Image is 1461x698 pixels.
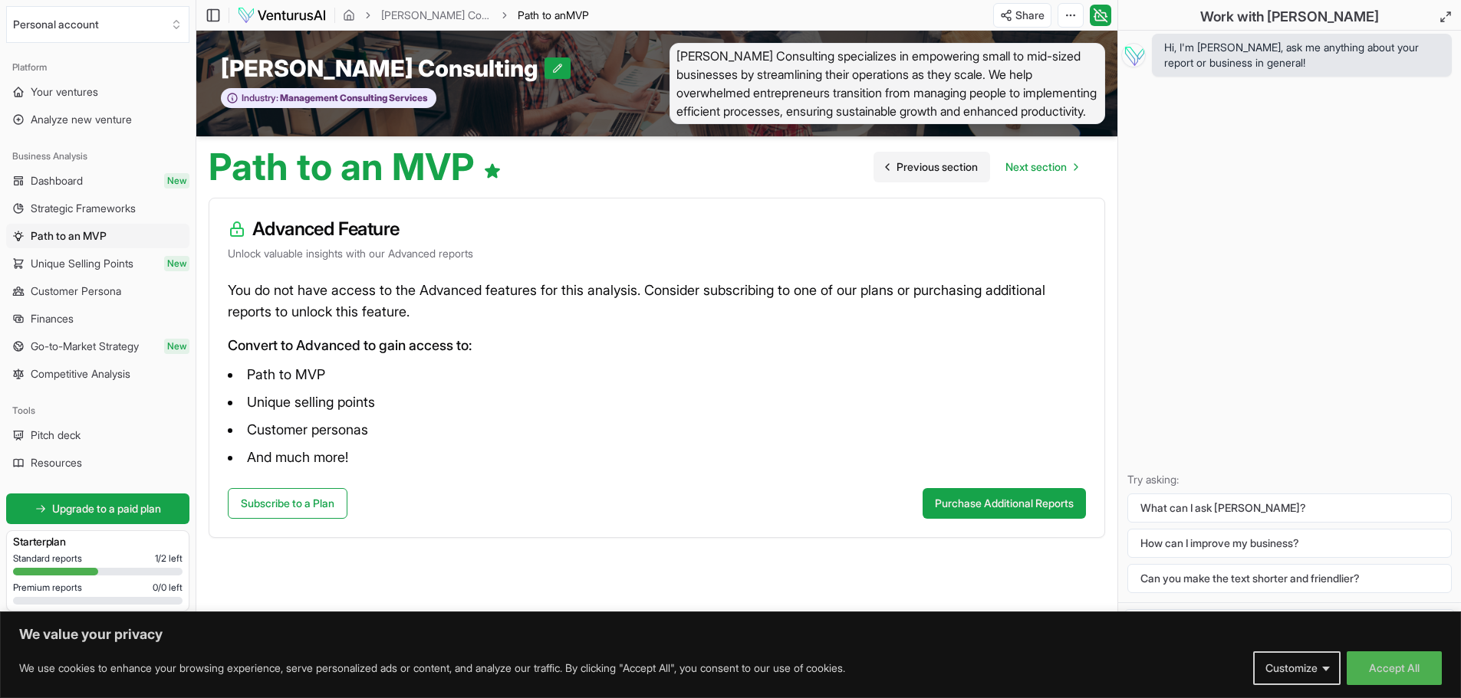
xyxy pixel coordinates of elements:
span: Resources [31,455,82,470]
div: Business Analysis [6,144,189,169]
span: Dashboard [31,173,83,188]
button: How can I improve my business? [1127,529,1452,558]
span: Unique Selling Points [31,256,133,271]
a: Upgrade to a paid plan [6,493,189,524]
li: Customer personas [228,418,1086,442]
span: Path to an [518,8,566,21]
span: Management Consulting Services [278,92,428,104]
p: Convert to Advanced to gain access to: [228,335,1086,356]
a: Resources [6,451,189,475]
a: Path to an MVP [6,224,189,248]
a: Finances [6,306,189,331]
span: Pitch deck [31,428,81,443]
span: Customer Persona [31,283,121,299]
span: Premium reports [13,582,82,594]
span: New [164,173,189,188]
span: Competitive Analysis [31,366,130,382]
h1: Path to an MVP [209,149,502,185]
span: Path to anMVP [518,8,589,23]
span: Industry: [242,92,278,104]
p: We value your privacy [19,625,1442,644]
h3: Starter plan [13,534,183,549]
a: Go to next page [993,152,1090,182]
nav: pagination [874,152,1090,182]
a: DashboardNew [6,169,189,193]
img: logo [237,6,327,25]
span: Path to an MVP [31,228,107,244]
span: Standard reports [13,552,82,565]
span: Share [1015,8,1045,23]
h3: Advanced Feature [228,217,1086,241]
p: Try asking: [1127,472,1452,487]
span: Analyze new venture [31,112,132,127]
nav: breadcrumb [343,8,589,23]
li: Path to MVP [228,362,1086,387]
span: Hi, I'm [PERSON_NAME], ask me anything about your report or business in general! [1164,40,1440,70]
button: Share [993,3,1051,28]
li: Unique selling points [228,390,1086,415]
a: Strategic Frameworks [6,196,189,221]
button: What can I ask [PERSON_NAME]? [1127,493,1452,523]
a: Analyze new venture [6,107,189,132]
span: 1 / 2 left [155,552,183,565]
button: Select an organization [6,6,189,43]
button: Industry:Management Consulting Services [221,88,436,109]
button: Customize [1253,651,1341,685]
a: Go-to-Market StrategyNew [6,334,189,359]
a: Go to previous page [874,152,990,182]
span: Upgrade to a paid plan [52,501,161,516]
a: Pitch deck [6,423,189,447]
button: Can you make the text shorter and friendlier? [1127,564,1452,593]
a: Subscribe to a Plan [228,488,347,519]
span: Finances [31,311,74,326]
a: Your ventures [6,80,189,104]
span: New [164,339,189,354]
p: We use cookies to enhance your browsing experience, serve personalized ads or content, and analyz... [19,659,845,677]
span: Next section [1005,159,1067,175]
span: Go-to-Market Strategy [31,339,139,354]
img: Vera [1121,43,1146,67]
a: Unique Selling PointsNew [6,251,189,276]
a: Competitive Analysis [6,362,189,386]
button: Accept All [1347,651,1442,685]
a: [PERSON_NAME] Consulting [381,8,492,23]
span: Previous section [897,159,978,175]
div: Tools [6,398,189,423]
li: And much more! [228,445,1086,470]
a: Customer Persona [6,279,189,303]
button: Purchase Additional Reports [923,488,1086,519]
div: Platform [6,55,189,80]
span: [PERSON_NAME] Consulting specializes in empowering small to mid-sized businesses by streamlining ... [670,43,1106,124]
p: You do not have access to the Advanced features for this analysis. Consider subscribing to one of... [228,280,1086,323]
span: New [164,256,189,271]
span: Strategic Frameworks [31,201,136,216]
span: Your ventures [31,84,98,100]
h2: Work with [PERSON_NAME] [1200,6,1379,28]
span: [PERSON_NAME] Consulting [221,54,545,82]
p: Unlock valuable insights with our Advanced reports [228,246,1086,261]
span: 0 / 0 left [153,582,183,594]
